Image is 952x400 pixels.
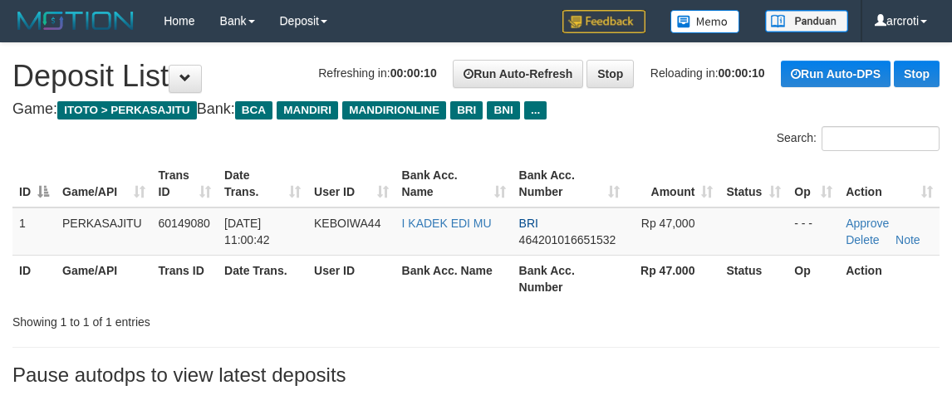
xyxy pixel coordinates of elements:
th: ID: activate to sort column descending [12,160,56,207]
img: panduan.png [765,10,848,32]
th: Status: activate to sort column ascending [719,160,788,207]
span: ... [524,101,547,120]
span: BCA [235,101,272,120]
strong: 00:00:10 [390,66,437,80]
td: 1 [12,207,56,256]
a: Approve [846,217,889,230]
span: MANDIRIONLINE [342,101,446,120]
div: Showing 1 to 1 of 1 entries [12,307,385,330]
img: Feedback.jpg [562,10,645,33]
th: Action: activate to sort column ascending [839,160,940,207]
a: Run Auto-DPS [781,61,891,87]
th: Date Trans.: activate to sort column ascending [218,160,307,207]
th: Amount: activate to sort column ascending [626,160,720,207]
a: Stop [586,60,634,88]
span: 60149080 [159,217,210,230]
span: Copy 464201016651532 to clipboard [519,233,616,246]
td: PERKASAJITU [56,207,152,256]
th: Date Trans. [218,255,307,302]
span: BRI [519,217,538,230]
img: Button%20Memo.svg [670,10,740,33]
a: Run Auto-Refresh [453,60,583,88]
span: ITOTO > PERKASAJITU [57,101,197,120]
span: Refreshing in: [318,66,436,80]
h3: Pause autodps to view latest deposits [12,364,940,386]
img: MOTION_logo.png [12,8,139,33]
span: MANDIRI [277,101,338,120]
th: Game/API: activate to sort column ascending [56,160,152,207]
a: I KADEK EDI MU [402,217,492,230]
th: User ID [307,255,395,302]
th: Op [788,255,839,302]
th: Action [839,255,940,302]
span: BNI [487,101,519,120]
span: Reloading in: [650,66,765,80]
th: Op: activate to sort column ascending [788,160,839,207]
th: Game/API [56,255,152,302]
span: KEBOIWA44 [314,217,380,230]
span: Rp 47,000 [641,217,695,230]
th: Status [719,255,788,302]
th: Bank Acc. Name: activate to sort column ascending [395,160,513,207]
a: Stop [894,61,940,87]
th: Bank Acc. Number [513,255,626,302]
h1: Deposit List [12,60,940,93]
td: - - - [788,207,839,256]
a: Delete [846,233,879,246]
th: ID [12,255,56,302]
th: Bank Acc. Name [395,255,513,302]
th: Trans ID: activate to sort column ascending [152,160,218,207]
label: Search: [777,126,940,151]
span: [DATE] 11:00:42 [224,217,270,246]
strong: 00:00:10 [719,66,765,80]
th: Trans ID [152,255,218,302]
th: Rp 47.000 [626,255,720,302]
span: BRI [450,101,483,120]
input: Search: [822,126,940,151]
h4: Game: Bank: [12,101,940,118]
a: Note [896,233,920,246]
th: Bank Acc. Number: activate to sort column ascending [513,160,626,207]
th: User ID: activate to sort column ascending [307,160,395,207]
